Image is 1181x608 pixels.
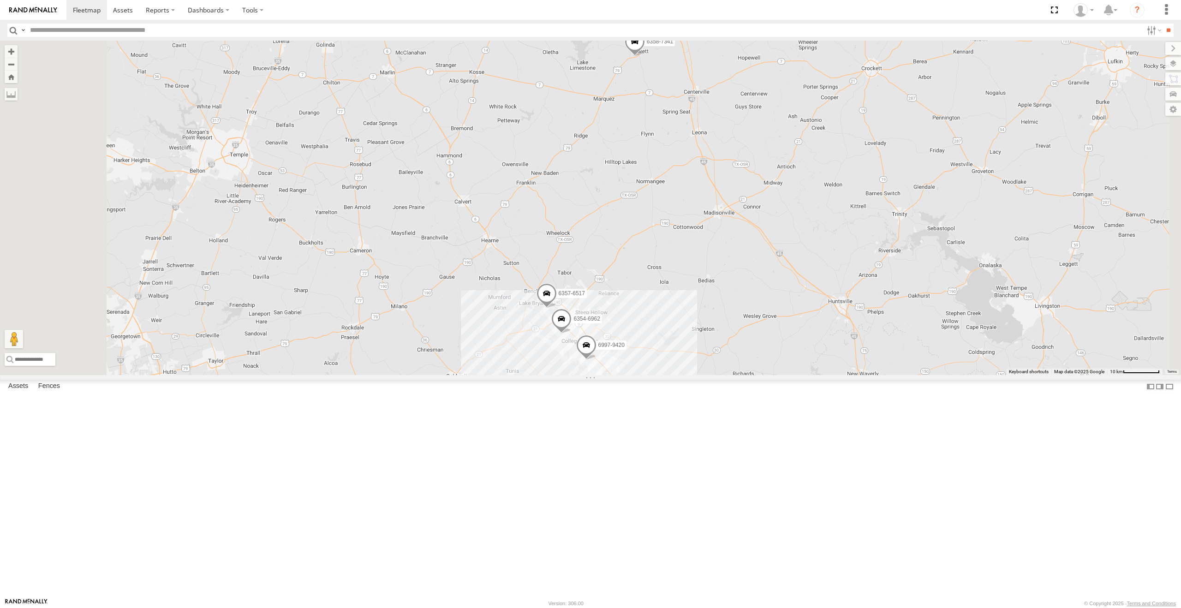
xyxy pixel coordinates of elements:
button: Keyboard shortcuts [1009,369,1049,375]
span: 6358-7341 [647,38,673,45]
span: Map data ©2025 Google [1054,369,1104,374]
label: Map Settings [1165,103,1181,116]
a: Terms and Conditions [1127,601,1176,606]
i: ? [1130,3,1145,18]
label: Assets [4,380,33,393]
a: Visit our Website [5,599,48,608]
label: Measure [5,88,18,101]
span: 6997-9420 [598,341,625,348]
label: Dock Summary Table to the Right [1155,380,1164,393]
button: Map Scale: 10 km per 76 pixels [1107,369,1163,375]
label: Fences [34,380,65,393]
button: Drag Pegman onto the map to open Street View [5,330,23,348]
label: Hide Summary Table [1165,380,1174,393]
label: Dock Summary Table to the Left [1146,380,1155,393]
span: 6357-6517 [559,290,585,296]
div: © Copyright 2025 - [1084,601,1176,606]
div: Version: 306.00 [549,601,584,606]
button: Zoom in [5,45,18,58]
a: Terms (opens in new tab) [1167,370,1177,373]
img: rand-logo.svg [9,7,57,13]
div: Dale Clarke [1070,3,1097,17]
span: 10 km [1110,369,1123,374]
span: 6354-6962 [573,316,600,322]
button: Zoom Home [5,71,18,83]
label: Search Query [19,24,27,37]
button: Zoom out [5,58,18,71]
label: Search Filter Options [1143,24,1163,37]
